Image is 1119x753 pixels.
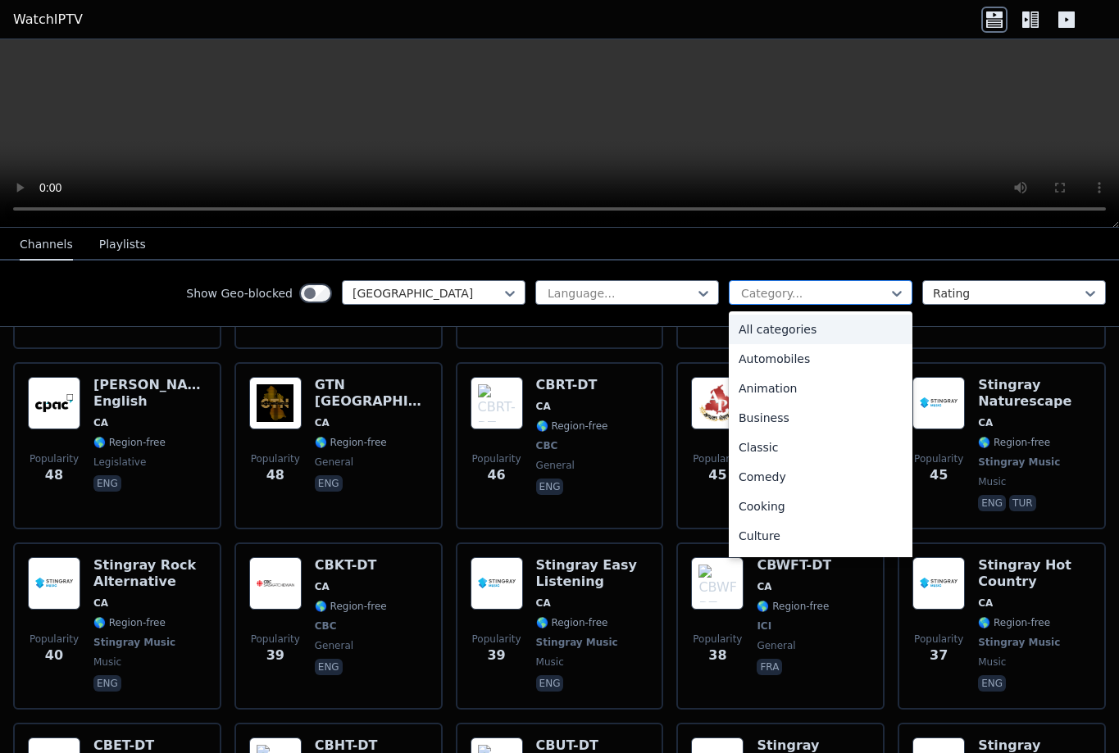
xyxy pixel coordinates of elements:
[315,619,337,633] span: CBC
[729,403,912,433] div: Business
[729,551,912,580] div: Documentary
[914,452,963,465] span: Popularity
[93,655,121,669] span: music
[536,557,649,590] h6: Stingray Easy Listening
[536,420,608,433] span: 🌎 Region-free
[471,377,523,429] img: CBRT-DT
[978,495,1006,511] p: eng
[251,633,300,646] span: Popularity
[93,475,121,492] p: eng
[30,452,79,465] span: Popularity
[315,377,428,410] h6: GTN [GEOGRAPHIC_DATA]
[472,633,521,646] span: Popularity
[251,452,300,465] span: Popularity
[978,597,993,610] span: CA
[757,659,782,675] p: fra
[693,633,742,646] span: Popularity
[978,436,1050,449] span: 🌎 Region-free
[315,416,330,429] span: CA
[691,557,744,610] img: CBWFT-DT
[315,639,353,652] span: general
[93,416,108,429] span: CA
[249,557,302,610] img: CBKT-DT
[708,646,726,665] span: 38
[978,377,1091,410] h6: Stingray Naturescape
[28,557,80,610] img: Stingray Rock Alternative
[757,619,771,633] span: ICI
[249,377,302,429] img: GTN Canada
[93,377,207,410] h6: [PERSON_NAME] English
[729,344,912,374] div: Automobiles
[729,374,912,403] div: Animation
[536,439,558,452] span: CBC
[912,377,965,429] img: Stingray Naturescape
[536,479,564,495] p: eng
[1009,495,1035,511] p: tur
[472,452,521,465] span: Popularity
[757,580,771,593] span: CA
[757,639,795,652] span: general
[487,465,505,485] span: 46
[536,377,608,393] h6: CBRT-DT
[315,456,353,469] span: general
[912,557,965,610] img: Stingray Hot Country
[978,675,1006,692] p: eng
[729,521,912,551] div: Culture
[93,616,166,629] span: 🌎 Region-free
[729,433,912,462] div: Classic
[93,597,108,610] span: CA
[186,285,293,302] label: Show Geo-blocked
[978,655,1006,669] span: music
[708,465,726,485] span: 45
[28,377,80,429] img: CPAC English
[930,465,948,485] span: 45
[729,315,912,344] div: All categories
[729,462,912,492] div: Comedy
[315,475,343,492] p: eng
[99,229,146,261] button: Playlists
[536,636,618,649] span: Stingray Music
[266,465,284,485] span: 48
[978,636,1060,649] span: Stingray Music
[93,557,207,590] h6: Stingray Rock Alternative
[536,459,575,472] span: general
[978,416,993,429] span: CA
[729,492,912,521] div: Cooking
[13,10,83,29] a: WatchIPTV
[536,655,564,669] span: music
[978,616,1050,629] span: 🌎 Region-free
[20,229,73,261] button: Channels
[487,646,505,665] span: 39
[315,580,330,593] span: CA
[266,646,284,665] span: 39
[691,377,744,429] img: Apna Punjab TV
[315,659,343,675] p: eng
[930,646,948,665] span: 37
[978,456,1060,469] span: Stingray Music
[536,675,564,692] p: eng
[315,600,387,613] span: 🌎 Region-free
[757,600,829,613] span: 🌎 Region-free
[471,557,523,610] img: Stingray Easy Listening
[93,456,146,469] span: legislative
[315,436,387,449] span: 🌎 Region-free
[30,633,79,646] span: Popularity
[536,597,551,610] span: CA
[914,633,963,646] span: Popularity
[93,675,121,692] p: eng
[93,636,175,649] span: Stingray Music
[757,557,831,574] h6: CBWFT-DT
[978,557,1091,590] h6: Stingray Hot Country
[693,452,742,465] span: Popularity
[978,475,1006,488] span: music
[45,465,63,485] span: 48
[315,557,387,574] h6: CBKT-DT
[45,646,63,665] span: 40
[536,616,608,629] span: 🌎 Region-free
[536,400,551,413] span: CA
[93,436,166,449] span: 🌎 Region-free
